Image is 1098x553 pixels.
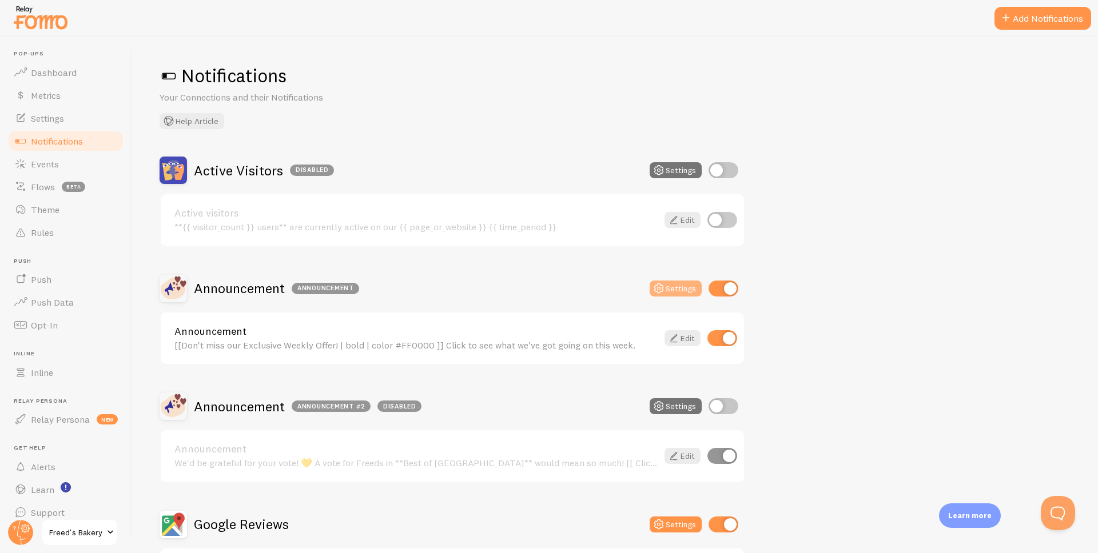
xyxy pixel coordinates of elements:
span: Pop-ups [14,50,125,58]
a: Freed's Bakery [41,519,118,546]
span: Freed's Bakery [49,526,104,539]
a: Edit [665,448,701,464]
img: Google Reviews [160,511,187,538]
img: Announcement [160,275,187,302]
a: Opt-In [7,314,125,336]
span: Push [31,274,51,285]
a: Announcement [174,326,658,336]
button: Help Article [160,113,224,129]
p: Your Connections and their Notifications [160,91,434,104]
span: Relay Persona [31,414,90,425]
a: Dashboard [7,61,125,84]
span: Dashboard [31,67,77,78]
span: Push [14,258,125,265]
a: Push [7,268,125,291]
h2: Google Reviews [194,515,289,533]
a: Rules [7,221,125,244]
img: fomo-relay-logo-orange.svg [12,3,69,32]
a: Edit [665,330,701,346]
a: Support [7,501,125,524]
div: Announcement [292,283,359,294]
div: Disabled [377,400,421,412]
h2: Announcement [194,398,421,415]
span: beta [62,182,85,192]
button: Settings [650,516,702,532]
button: Settings [650,162,702,178]
span: Events [31,158,59,170]
span: Inline [31,367,53,378]
span: new [97,414,118,424]
a: Active visitors [174,208,658,218]
div: [[Don't miss our Exclusive Weekly Offer! | bold | color #FF0000 ]] Click to see what we've got go... [174,340,658,350]
a: Announcement [174,444,658,454]
a: Alerts [7,455,125,478]
div: We'd be grateful for your vote! 💛 A vote for Freeds in **Best of [GEOGRAPHIC_DATA]** would mean s... [174,458,658,468]
span: Metrics [31,90,61,101]
span: Relay Persona [14,398,125,405]
img: Active Visitors [160,157,187,184]
h2: Announcement [194,279,359,297]
span: Alerts [31,461,55,472]
a: Settings [7,107,125,130]
span: Rules [31,227,54,238]
a: Push Data [7,291,125,314]
a: Metrics [7,84,125,107]
span: Notifications [31,135,83,147]
span: Get Help [14,444,125,452]
p: Learn more [948,510,992,521]
a: Relay Persona new [7,408,125,431]
span: Settings [31,113,64,124]
a: Edit [665,212,701,228]
span: Theme [31,204,59,215]
a: Notifications [7,130,125,153]
div: **{{ visitor_count }} users** are currently active on our {{ page_or_website }} {{ time_period }} [174,222,658,232]
iframe: Help Scout Beacon - Open [1041,496,1075,530]
a: Learn [7,478,125,501]
span: Inline [14,350,125,358]
svg: <p>Watch New Feature Tutorials!</p> [61,482,71,492]
img: Announcement [160,392,187,420]
span: Opt-In [31,319,58,331]
span: Support [31,507,65,518]
h2: Active Visitors [194,162,334,179]
div: Disabled [290,165,334,176]
span: Flows [31,181,55,193]
div: Announcement #2 [292,400,371,412]
a: Theme [7,198,125,221]
a: Events [7,153,125,175]
h1: Notifications [160,64,1071,87]
button: Settings [650,280,702,296]
span: Push Data [31,296,74,308]
a: Inline [7,361,125,384]
button: Settings [650,398,702,414]
div: Learn more [939,503,1001,528]
a: Flows beta [7,175,125,198]
span: Learn [31,484,54,495]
